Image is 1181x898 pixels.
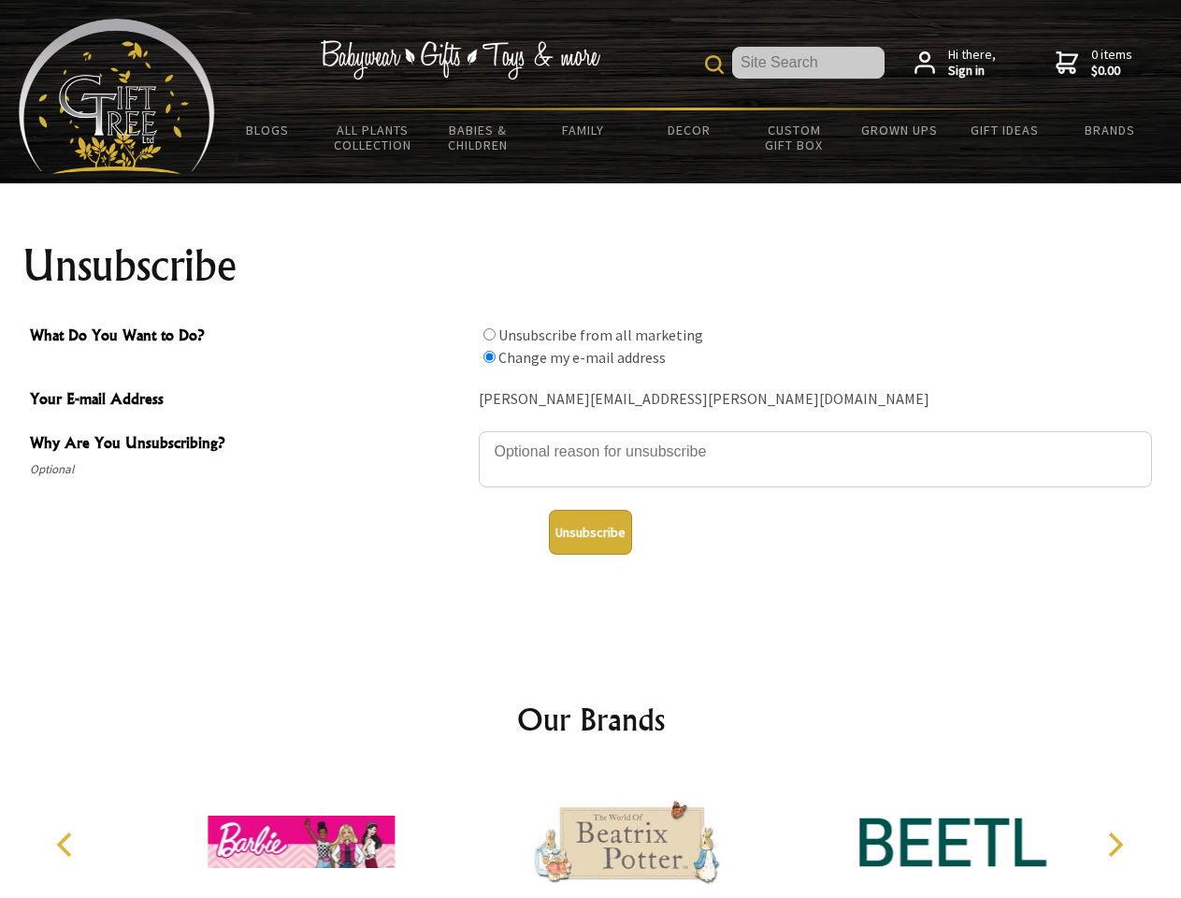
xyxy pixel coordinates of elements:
[22,243,1159,288] h1: Unsubscribe
[30,387,469,414] span: Your E-mail Address
[636,110,742,150] a: Decor
[1094,824,1135,865] button: Next
[915,47,996,80] a: Hi there,Sign in
[1091,63,1132,80] strong: $0.00
[952,110,1058,150] a: Gift Ideas
[498,348,666,367] label: Change my e-mail address
[479,385,1152,414] div: [PERSON_NAME][EMAIL_ADDRESS][PERSON_NAME][DOMAIN_NAME]
[948,47,996,80] span: Hi there,
[732,47,885,79] input: Site Search
[30,431,469,458] span: Why Are You Unsubscribing?
[19,19,215,174] img: Babyware - Gifts - Toys and more...
[1058,110,1163,150] a: Brands
[483,351,496,363] input: What Do You Want to Do?
[1091,46,1132,80] span: 0 items
[215,110,321,150] a: BLOGS
[498,326,703,344] label: Unsubscribe from all marketing
[425,110,531,165] a: Babies & Children
[1056,47,1132,80] a: 0 items$0.00
[483,328,496,340] input: What Do You Want to Do?
[948,63,996,80] strong: Sign in
[320,40,600,80] img: Babywear - Gifts - Toys & more
[47,824,88,865] button: Previous
[531,110,637,150] a: Family
[37,697,1145,742] h2: Our Brands
[321,110,426,165] a: All Plants Collection
[479,431,1152,487] textarea: Why Are You Unsubscribing?
[30,324,469,351] span: What Do You Want to Do?
[846,110,952,150] a: Grown Ups
[30,458,469,481] span: Optional
[742,110,847,165] a: Custom Gift Box
[549,510,632,555] button: Unsubscribe
[705,55,724,74] img: product search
